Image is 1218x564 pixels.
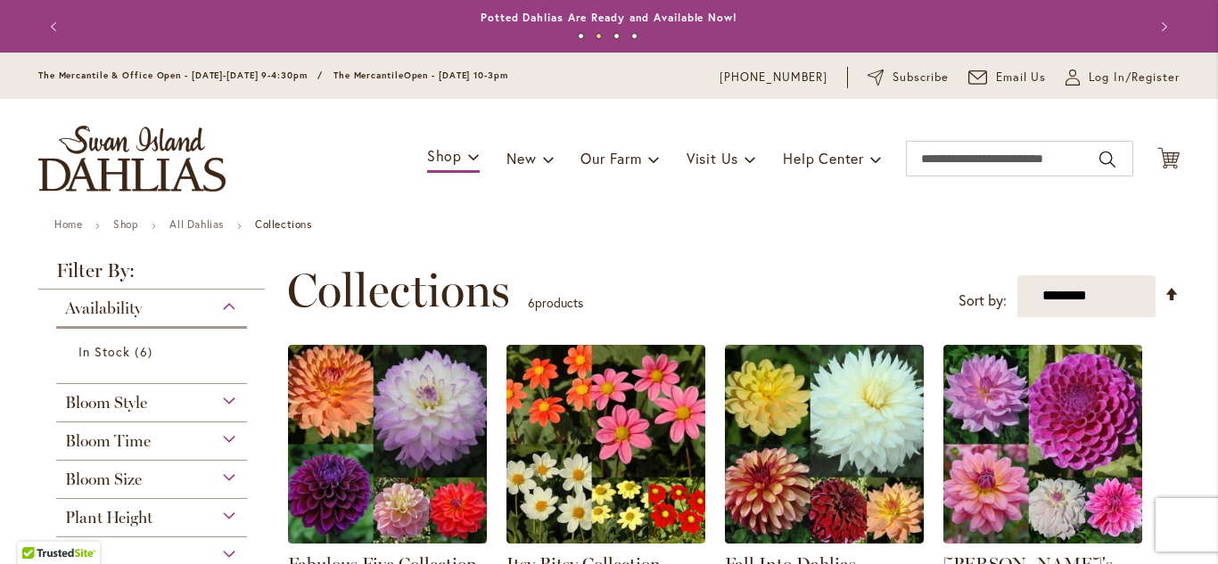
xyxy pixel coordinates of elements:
a: All Dahlias [169,217,224,231]
span: Collections [287,264,510,317]
span: 6 [135,342,156,361]
button: Next [1144,9,1180,45]
span: Open - [DATE] 10-3pm [404,69,508,81]
span: The Mercantile & Office Open - [DATE]-[DATE] 9-4:30pm / The Mercantile [38,69,404,81]
iframe: Launch Accessibility Center [13,501,63,551]
span: 6 [528,294,535,311]
img: Itsy Bitsy Collection [506,345,705,544]
label: Sort by: [959,284,1007,317]
a: Itsy Bitsy Collection [506,530,705,547]
span: Email Us [996,69,1047,86]
a: Potted Dahlias Are Ready and Available Now! [481,11,737,24]
img: Fabulous Five Collection [288,345,487,544]
strong: Filter By: [38,261,265,290]
a: Fabulous Five Collection [288,530,487,547]
span: Bloom Time [65,431,151,451]
img: Heather's Must Haves Collection [943,345,1142,544]
button: 3 of 4 [613,33,620,39]
span: Our Farm [580,149,641,168]
span: Help Center [783,149,864,168]
span: Plant Height [65,508,152,527]
a: Email Us [968,69,1047,86]
span: Bloom Style [65,393,147,413]
img: Fall Into Dahlias Collection [725,345,924,544]
span: Log In/Register [1089,69,1180,86]
a: In Stock 6 [78,342,229,361]
a: store logo [38,126,226,192]
button: Previous [38,9,74,45]
a: Subscribe [868,69,949,86]
span: New [506,149,536,168]
a: Log In/Register [1066,69,1180,86]
p: products [528,289,583,317]
span: In Stock [78,343,130,360]
a: Home [54,217,82,231]
a: Heather's Must Haves Collection [943,530,1142,547]
a: Shop [113,217,138,231]
span: Shop [427,146,462,165]
span: Visit Us [687,149,738,168]
button: 2 of 4 [596,33,602,39]
span: Subscribe [893,69,949,86]
a: Fall Into Dahlias Collection [725,530,924,547]
span: Availability [65,298,142,318]
button: 4 of 4 [631,33,638,39]
button: 1 of 4 [578,33,584,39]
a: [PHONE_NUMBER] [720,69,827,86]
strong: Collections [255,217,312,231]
span: Bloom Size [65,470,142,489]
